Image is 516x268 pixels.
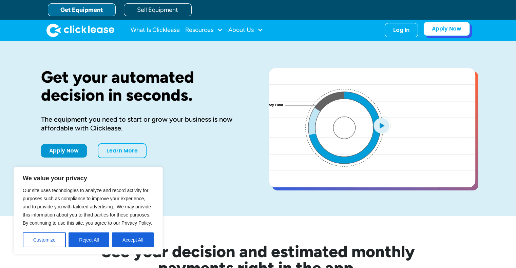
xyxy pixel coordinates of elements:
button: Accept All [112,232,154,247]
a: open lightbox [269,68,475,187]
p: We value your privacy [23,174,154,182]
a: home [46,23,114,37]
div: Resources [185,23,223,37]
img: Blue play button logo on a light blue circular background [372,116,390,135]
a: Apply Now [423,22,470,36]
div: Log In [393,27,409,34]
div: About Us [228,23,263,37]
div: The equipment you need to start or grow your business is now affordable with Clicklease. [41,115,247,132]
a: Get Equipment [48,3,116,16]
button: Customize [23,232,66,247]
a: Learn More [98,143,147,158]
div: We value your privacy [14,167,163,254]
h1: Get your automated decision in seconds. [41,68,247,104]
a: What Is Clicklease [131,23,180,37]
button: Reject All [69,232,109,247]
a: Sell Equipment [124,3,192,16]
img: Clicklease logo [46,23,114,37]
span: Our site uses technologies to analyze and record activity for purposes such as compliance to impr... [23,188,152,226]
a: Apply Now [41,144,87,158]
